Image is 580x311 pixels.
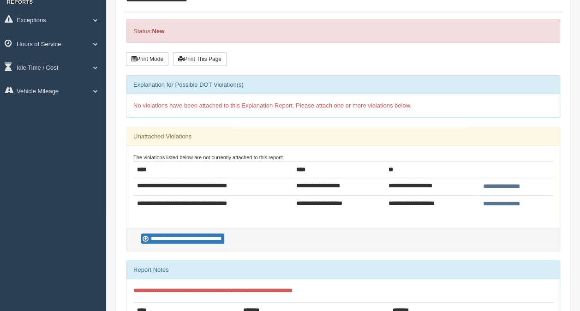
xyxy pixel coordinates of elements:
button: Print This Page [173,52,227,66]
div: Report Notes [126,261,560,279]
strong: New [152,28,164,35]
small: The violations listed below are not currently attached to this report: [133,155,283,160]
button: Print Mode [126,52,168,66]
div: Unattached Violations [126,127,560,146]
div: Status: [126,19,560,43]
div: Explanation for Possible DOT Violation(s) [126,76,560,94]
span: No violations have been attached to this Explanation Report. Please attach one or more violations... [133,102,412,109]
